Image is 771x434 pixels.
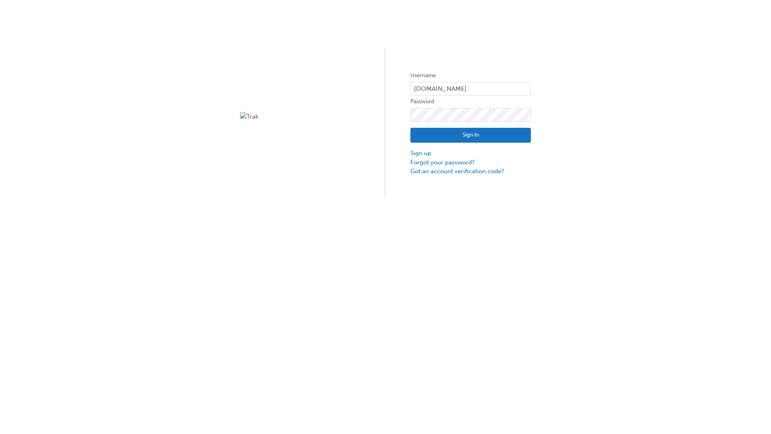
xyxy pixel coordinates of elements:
[410,97,531,106] label: Password
[410,71,531,80] label: Username
[410,167,531,176] a: Got an account verification code?
[410,82,531,96] input: Username
[410,149,531,158] a: Sign up
[240,112,361,121] img: Trak
[410,128,531,143] button: Sign In
[410,158,531,167] a: Forgot your password?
